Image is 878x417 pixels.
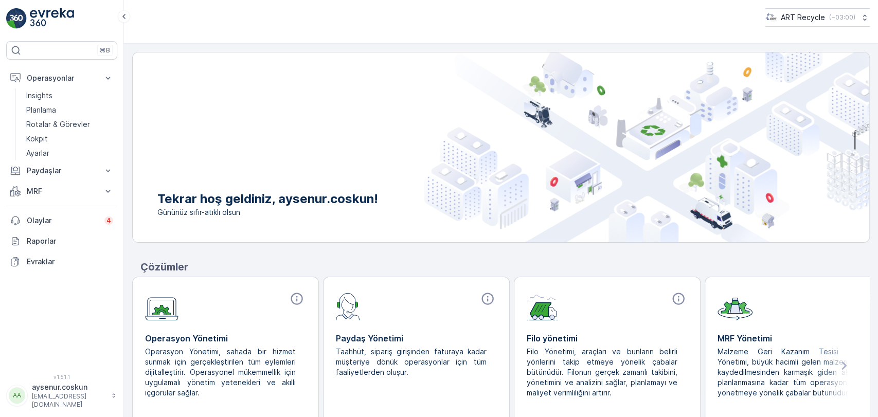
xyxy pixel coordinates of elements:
p: Operasyon Yönetimi [145,332,306,345]
p: Raporlar [27,236,113,246]
a: Kokpit [22,132,117,146]
p: Insights [26,90,52,101]
a: Planlama [22,103,117,117]
button: AAaysenur.coskun[EMAIL_ADDRESS][DOMAIN_NAME] [6,382,117,409]
button: MRF [6,181,117,202]
a: Rotalar & Görevler [22,117,117,132]
p: [EMAIL_ADDRESS][DOMAIN_NAME] [32,392,106,409]
p: Taahhüt, sipariş girişinden faturaya kadar müşteriye dönük operasyonlar için tüm faaliyetlerden o... [336,347,489,377]
a: Raporlar [6,231,117,251]
button: Paydaşlar [6,160,117,181]
p: ( +03:00 ) [829,13,855,22]
p: Rotalar & Görevler [26,119,90,130]
img: module-icon [527,292,558,320]
p: Operasyon Yönetimi, sahada bir hizmet sunmak için gerçekleştirilen tüm eylemleri dijitalleştirir.... [145,347,298,398]
img: logo [6,8,27,29]
p: Malzeme Geri Kazanım Tesisi (MRF) Yönetimi, büyük hacimli gelen malzemelerin kaydedilmesinden kar... [718,347,870,398]
p: Paydaş Yönetimi [336,332,497,345]
p: ART Recycle [781,12,825,23]
img: module-icon [718,292,752,320]
p: ⌘B [100,46,110,55]
div: AA [9,387,25,404]
a: Ayarlar [22,146,117,160]
p: Kokpit [26,134,48,144]
a: Insights [22,88,117,103]
img: image_23.png [765,12,777,23]
p: Paydaşlar [27,166,97,176]
img: logo_light-DOdMpM7g.png [30,8,74,29]
button: ART Recycle(+03:00) [765,8,870,27]
p: Filo yönetimi [527,332,688,345]
p: 4 [106,216,111,225]
p: Filo Yönetimi, araçları ve bunların belirli yönlerini takip etmeye yönelik çabalar bütünüdür. Fil... [527,347,679,398]
p: Çözümler [140,259,870,275]
p: Ayarlar [26,148,49,158]
p: aysenur.coskun [32,382,106,392]
span: v 1.51.1 [6,374,117,380]
p: Evraklar [27,257,113,267]
img: module-icon [336,292,360,320]
img: module-icon [145,292,178,321]
p: Planlama [26,105,56,115]
button: Operasyonlar [6,68,117,88]
img: city illustration [424,52,869,242]
p: Tekrar hoş geldiniz, aysenur.coskun! [157,191,378,207]
a: Olaylar4 [6,210,117,231]
a: Evraklar [6,251,117,272]
span: Gününüz sıfır-atıklı olsun [157,207,378,217]
p: MRF [27,186,97,196]
p: Operasyonlar [27,73,97,83]
p: Olaylar [27,215,98,226]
